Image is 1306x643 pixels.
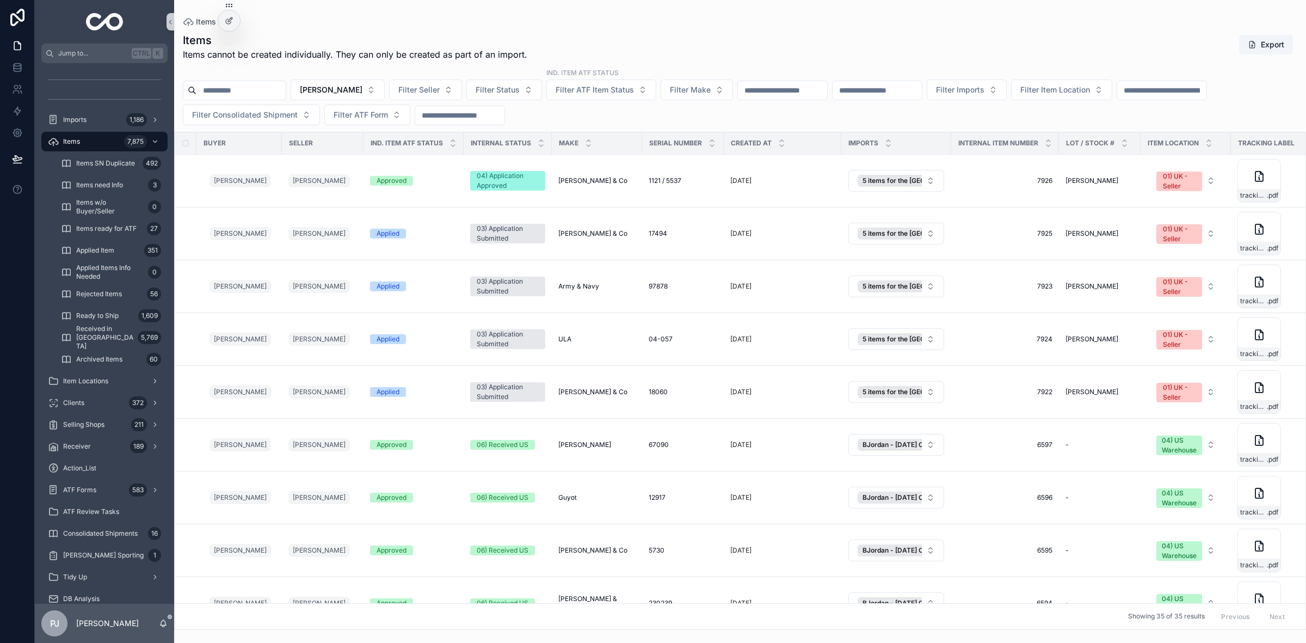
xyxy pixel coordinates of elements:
[848,328,944,350] button: Select Button
[54,306,168,326] a: Ready to Ship1,609
[848,170,944,192] button: Select Button
[477,382,539,402] div: 03) Application Submitted
[210,385,271,399] a: [PERSON_NAME]
[377,281,399,291] div: Applied
[558,282,599,291] span: Army & Navy
[370,176,457,186] a: Approved
[1267,297,1278,305] span: .pdf
[470,329,545,349] a: 03) Application Submitted
[848,539,945,562] a: Select Button
[1237,476,1306,519] a: tracking_label.pdf
[1163,172,1196,191] div: 01) UK - Seller
[41,458,168,478] a: Action_List
[936,84,984,95] span: Filter Imports
[1148,483,1224,512] button: Select Button
[477,277,539,296] div: 03) Application Submitted
[848,434,944,456] button: Select Button
[41,110,168,130] a: Imports1,186
[1065,335,1118,344] span: [PERSON_NAME]
[54,350,168,369] a: Archived Items60
[958,440,1052,449] a: 6597
[1267,350,1278,358] span: .pdf
[1240,244,1267,253] span: tracking_label
[1240,455,1267,464] span: tracking_label
[858,333,994,345] button: Unselect 5575
[649,229,667,238] span: 17494
[649,440,717,449] a: 67090
[1147,324,1224,354] a: Select Button
[377,229,399,238] div: Applied
[470,493,545,503] a: 06) Received US
[293,388,346,396] span: [PERSON_NAME]
[210,227,271,240] a: [PERSON_NAME]
[1239,35,1293,54] button: Export
[210,383,275,401] a: [PERSON_NAME]
[1240,402,1267,411] span: tracking_label
[54,284,168,304] a: Rejected Items56
[196,16,216,27] span: Items
[558,493,636,502] a: Guyot
[288,280,350,293] a: [PERSON_NAME]
[1065,335,1134,344] a: [PERSON_NAME]
[958,229,1052,238] a: 7925
[210,174,271,187] a: [PERSON_NAME]
[477,224,539,243] div: 03) Application Submitted
[76,264,144,281] span: Applied Items Info Needed
[558,388,636,396] a: [PERSON_NAME] & Co
[288,225,357,242] a: [PERSON_NAME]
[649,282,668,291] span: 97878
[558,282,636,291] a: Army & Navy
[210,172,275,189] a: [PERSON_NAME]
[129,396,147,409] div: 372
[649,282,717,291] a: 97878
[300,84,362,95] span: [PERSON_NAME]
[377,493,406,503] div: Approved
[1065,229,1134,238] a: [PERSON_NAME]
[293,493,346,502] span: [PERSON_NAME]
[377,387,399,397] div: Applied
[389,79,462,100] button: Select Button
[288,278,357,295] a: [PERSON_NAME]
[1267,508,1278,517] span: .pdf
[210,330,275,348] a: [PERSON_NAME]
[1148,536,1224,565] button: Select Button
[1267,455,1278,464] span: .pdf
[63,464,96,473] span: Action_List
[129,483,147,497] div: 583
[1237,317,1306,361] a: tracking_label.pdf
[1163,330,1196,350] div: 01) UK - Seller
[558,440,611,449] span: [PERSON_NAME]
[76,224,137,233] span: Items ready for ATF
[1147,271,1224,302] a: Select Button
[370,493,457,503] a: Approved
[214,335,267,344] span: [PERSON_NAME]
[41,437,168,456] a: Receiver189
[293,176,346,185] span: [PERSON_NAME]
[398,84,440,95] span: Filter Seller
[210,438,271,451] a: [PERSON_NAME]
[41,524,168,543] a: Consolidated Shipments16
[558,176,627,185] span: [PERSON_NAME] & Co
[1065,493,1069,502] span: -
[848,433,945,456] a: Select Button
[148,200,161,213] div: 0
[210,278,275,295] a: [PERSON_NAME]
[183,16,216,27] a: Items
[214,176,267,185] span: [PERSON_NAME]
[470,224,545,243] a: 03) Application Submitted
[1065,282,1118,291] span: [PERSON_NAME]
[1147,377,1224,407] a: Select Button
[730,493,835,502] a: [DATE]
[144,244,161,257] div: 351
[730,282,835,291] a: [DATE]
[1237,370,1306,414] a: tracking_label.pdf
[288,330,357,348] a: [PERSON_NAME]
[293,335,346,344] span: [PERSON_NAME]
[558,176,636,185] a: [PERSON_NAME] & Co
[546,68,619,77] label: ind. Item ATF Status
[1237,529,1306,572] a: tracking_label.pdf
[76,324,133,351] span: Received in [GEOGRAPHIC_DATA]
[558,229,627,238] span: [PERSON_NAME] & Co
[130,440,147,453] div: 189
